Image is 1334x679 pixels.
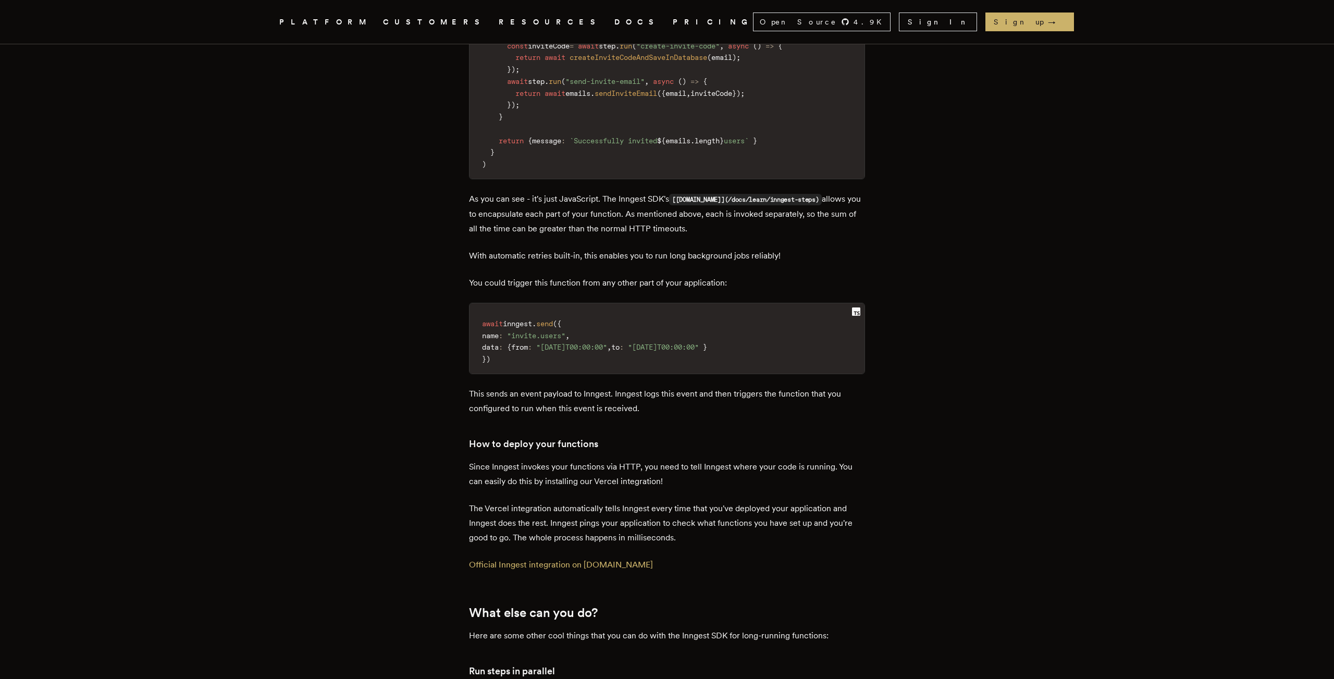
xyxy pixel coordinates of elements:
[528,343,532,351] span: :
[695,137,720,145] span: length
[469,560,653,570] a: Official Inngest integration on [DOMAIN_NAME]
[499,137,524,145] span: return
[657,137,665,145] span: ${
[753,137,757,145] span: }
[570,137,574,145] span: `
[669,194,822,205] code: [[DOMAIN_NAME]](/docs/learn/inngest-steps)
[507,343,511,351] span: {
[765,42,774,50] span: =>
[486,355,490,363] span: )
[636,42,720,50] span: "create-invite-code"
[528,137,532,145] span: {
[653,77,674,85] span: async
[732,89,736,97] span: }
[528,42,570,50] span: inviteCode
[678,77,682,85] span: (
[515,89,540,97] span: return
[383,16,486,29] a: CUSTOMERS
[720,42,724,50] span: ,
[515,53,540,61] span: return
[665,89,686,97] span: email
[561,137,565,145] span: :
[536,319,553,328] span: send
[482,319,503,328] span: await
[515,65,520,73] span: ;
[985,13,1074,31] a: Sign up
[614,16,660,29] a: DOCS
[665,137,690,145] span: emails
[490,148,495,156] span: }
[899,13,977,31] a: Sign In
[469,437,865,451] h3: How to deploy your functions
[482,331,499,340] span: name
[590,89,595,97] span: .
[724,137,745,145] span: users
[778,42,782,50] span: {
[745,137,749,145] span: `
[565,77,645,85] span: "send-invite-email"
[499,331,503,340] span: :
[515,101,520,109] span: ;
[557,319,561,328] span: {
[682,77,686,85] span: )
[615,42,620,50] span: .
[690,137,695,145] span: .
[620,42,632,50] span: run
[753,42,757,50] span: (
[469,276,865,290] p: You could trigger this function from any other part of your application:
[632,42,636,50] span: (
[599,42,615,50] span: step
[528,77,545,85] span: step
[482,355,486,363] span: }
[732,53,736,61] span: )
[711,53,732,61] span: email
[728,42,749,50] span: async
[690,77,699,85] span: =>
[570,42,574,50] span: =
[469,249,865,263] p: With automatic retries built-in, this enables you to run long background jobs reliably!
[611,343,620,351] span: to
[620,343,624,351] span: :
[565,331,570,340] span: ,
[673,16,753,29] a: PRICING
[565,89,590,97] span: emails
[469,192,865,236] p: As you can see - it's just JavaScript. The Inngest SDK's allows you to encapsulate each part of y...
[511,101,515,109] span: )
[628,343,699,351] span: "[DATE]T00:00:00"
[720,137,724,145] span: }
[511,65,515,73] span: )
[507,77,528,85] span: await
[545,89,565,97] span: await
[736,53,740,61] span: ;
[507,101,511,109] span: }
[736,89,740,97] span: )
[469,606,865,620] h2: What else can you do?
[607,343,611,351] span: ,
[507,65,511,73] span: }
[499,113,503,121] span: }
[507,42,528,50] span: const
[532,319,536,328] span: .
[545,53,565,61] span: await
[570,53,707,61] span: createInviteCodeAndSaveInDatabase
[1048,17,1066,27] span: →
[760,17,837,27] span: Open Source
[690,89,732,97] span: inviteCode
[279,16,370,29] button: PLATFORM
[574,137,657,145] span: Successfully invited
[482,343,499,351] span: data
[561,77,565,85] span: (
[469,387,865,416] p: This sends an event payload to Inngest. Inngest logs this event and then triggers the function th...
[532,137,561,145] span: message
[499,343,503,351] span: :
[703,343,707,351] span: }
[578,42,599,50] span: await
[707,53,711,61] span: (
[661,89,665,97] span: {
[499,16,602,29] button: RESOURCES
[549,77,561,85] span: run
[536,343,607,351] span: "[DATE]T00:00:00"
[511,343,528,351] span: from
[686,89,690,97] span: ,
